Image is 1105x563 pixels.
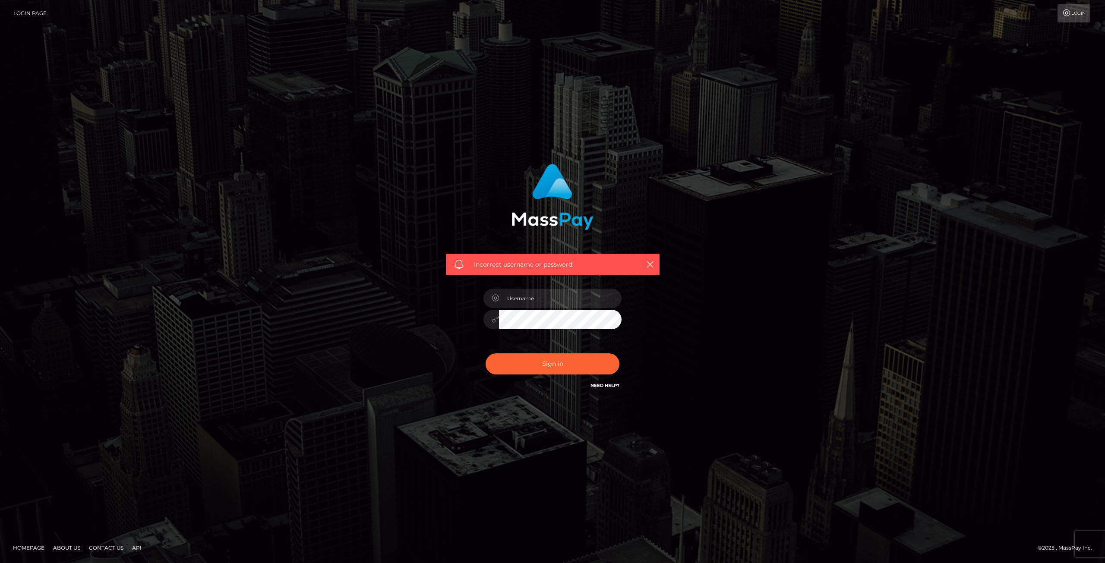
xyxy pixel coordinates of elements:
[9,541,48,554] a: Homepage
[50,541,84,554] a: About Us
[486,353,619,374] button: Sign in
[85,541,127,554] a: Contact Us
[474,260,631,269] span: Incorrect username or password.
[129,541,145,554] a: API
[13,4,47,22] a: Login Page
[1058,4,1090,22] a: Login
[1038,543,1099,553] div: © 2025 , MassPay Inc.
[590,383,619,388] a: Need Help?
[499,289,622,308] input: Username...
[511,164,594,230] img: MassPay Login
